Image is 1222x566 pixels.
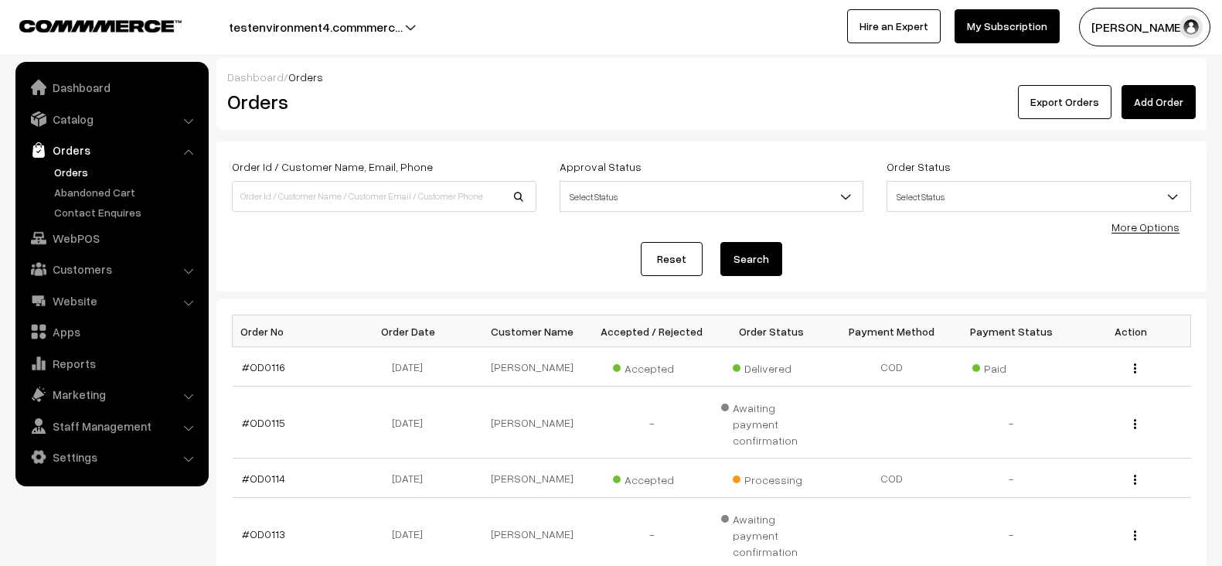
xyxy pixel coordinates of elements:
span: Accepted [613,468,690,488]
button: Search [720,242,782,276]
label: Order Id / Customer Name, Email, Phone [232,159,433,175]
td: [PERSON_NAME] [472,387,592,459]
span: Select Status [887,183,1190,210]
label: Order Status [887,159,951,175]
a: More Options [1111,220,1179,234]
th: Payment Method [832,315,951,347]
td: [DATE] [352,387,472,459]
a: Contact Enquires [50,204,203,220]
span: Select Status [560,183,863,210]
th: Order No [233,315,352,347]
span: Paid [972,356,1050,377]
a: Customers [19,255,203,283]
th: Payment Status [951,315,1071,347]
span: Select Status [887,181,1191,212]
th: Order Date [352,315,472,347]
img: Menu [1134,530,1136,540]
a: WebPOS [19,224,203,252]
td: [DATE] [352,347,472,387]
img: user [1179,15,1203,39]
label: Approval Status [560,159,642,175]
span: Delivered [733,356,810,377]
a: My Subscription [955,9,1060,43]
td: - [951,459,1071,498]
button: Export Orders [1018,85,1111,119]
a: Orders [19,136,203,164]
input: Order Id / Customer Name / Customer Email / Customer Phone [232,181,536,212]
img: Menu [1134,475,1136,485]
td: - [592,387,712,459]
span: Awaiting payment confirmation [721,507,822,560]
th: Order Status [712,315,832,347]
th: Customer Name [472,315,592,347]
td: [PERSON_NAME] [472,459,592,498]
a: Dashboard [227,70,284,84]
span: Accepted [613,356,690,377]
a: Staff Management [19,412,203,440]
a: Reports [19,349,203,377]
a: Abandoned Cart [50,184,203,200]
span: Orders [288,70,323,84]
img: COMMMERCE [19,20,182,32]
th: Accepted / Rejected [592,315,712,347]
a: #OD0116 [242,360,285,373]
a: #OD0113 [242,527,285,540]
th: Action [1071,315,1191,347]
a: Marketing [19,380,203,408]
h2: Orders [227,90,535,114]
button: testenvironment4.commmerc… [175,8,457,46]
img: Menu [1134,419,1136,429]
span: Select Status [560,181,864,212]
td: [PERSON_NAME] [472,347,592,387]
a: Reset [641,242,703,276]
a: COMMMERCE [19,15,155,34]
span: Processing [733,468,810,488]
span: Awaiting payment confirmation [721,396,822,448]
div: / [227,69,1196,85]
td: COD [832,347,951,387]
td: COD [832,459,951,498]
a: #OD0115 [242,416,285,429]
a: Settings [19,443,203,471]
img: Menu [1134,363,1136,373]
td: [DATE] [352,459,472,498]
a: Apps [19,318,203,346]
a: Website [19,287,203,315]
button: [PERSON_NAME] [1079,8,1210,46]
a: #OD0114 [242,472,285,485]
a: Add Order [1122,85,1196,119]
td: - [951,387,1071,459]
a: Orders [50,164,203,180]
a: Hire an Expert [847,9,941,43]
a: Catalog [19,105,203,133]
a: Dashboard [19,73,203,101]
